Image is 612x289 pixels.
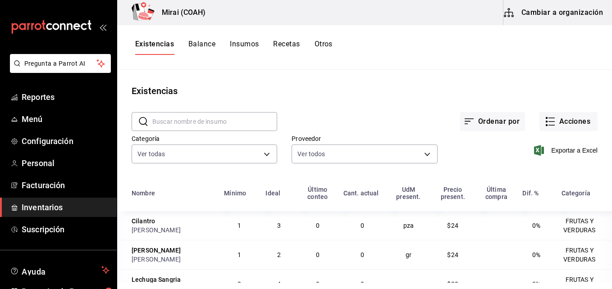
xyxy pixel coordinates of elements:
[447,280,458,288] span: $28
[152,113,277,131] input: Buscar nombre de insumo
[22,91,110,103] span: Reportes
[481,186,512,200] div: Última compra
[237,222,241,229] span: 1
[532,222,540,229] span: 0%
[22,265,98,275] span: Ayuda
[132,275,181,284] div: Lechuga Sangria
[277,222,281,229] span: 3
[99,23,106,31] button: open_drawer_menu
[132,246,181,255] div: [PERSON_NAME]
[532,251,540,258] span: 0%
[132,135,277,142] label: Categoría
[135,40,333,55] div: navigation tabs
[132,190,155,197] div: Nombre
[361,251,364,258] span: 0
[132,226,213,235] div: [PERSON_NAME]
[277,280,281,288] span: 4
[460,112,525,131] button: Ordenar por
[303,186,333,200] div: Último conteo
[435,186,470,200] div: Precio present.
[292,135,437,142] label: Proveedor
[393,186,425,200] div: UdM present.
[556,240,612,269] td: FRUTAS Y VERDURAS
[316,280,320,288] span: 0
[447,222,458,229] span: $24
[22,223,110,235] span: Suscripción
[224,190,246,197] div: Mínimo
[316,222,320,229] span: 0
[297,149,325,158] span: Ver todos
[556,211,612,240] td: FRUTAS Y VERDURAS
[135,40,174,55] button: Existencias
[132,84,178,98] div: Existencias
[237,251,241,258] span: 1
[137,149,165,158] span: Ver todas
[132,255,213,264] div: [PERSON_NAME]
[230,40,259,55] button: Insumos
[265,190,280,197] div: Ideal
[22,179,110,191] span: Facturación
[343,190,379,197] div: Cant. actual
[22,135,110,147] span: Configuración
[155,7,206,18] h3: Mirai (COAH)
[522,190,539,197] div: Dif. %
[10,54,111,73] button: Pregunta a Parrot AI
[361,222,364,229] span: 0
[237,280,241,288] span: 2
[387,240,430,269] td: gr
[532,280,540,288] span: 0%
[539,112,598,131] button: Acciones
[316,251,320,258] span: 0
[277,251,281,258] span: 2
[188,40,215,55] button: Balance
[22,113,110,125] span: Menú
[6,65,111,75] a: Pregunta a Parrot AI
[24,59,97,68] span: Pregunta a Parrot AI
[273,40,300,55] button: Recetas
[447,251,458,258] span: $24
[536,145,598,156] button: Exportar a Excel
[315,40,333,55] button: Otros
[361,280,364,288] span: 0
[387,211,430,240] td: pza
[132,217,155,226] div: Cilantro
[562,190,590,197] div: Categoría
[22,201,110,213] span: Inventarios
[22,157,110,169] span: Personal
